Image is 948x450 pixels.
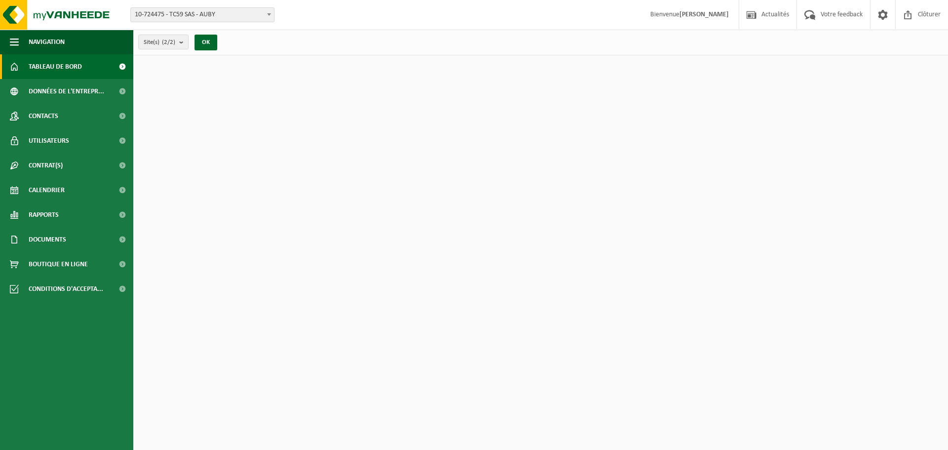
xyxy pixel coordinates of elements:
[138,35,189,49] button: Site(s)(2/2)
[29,79,104,104] span: Données de l'entrepr...
[29,128,69,153] span: Utilisateurs
[29,277,103,301] span: Conditions d'accepta...
[162,39,175,45] count: (2/2)
[29,104,58,128] span: Contacts
[29,153,63,178] span: Contrat(s)
[29,252,88,277] span: Boutique en ligne
[29,203,59,227] span: Rapports
[679,11,729,18] strong: [PERSON_NAME]
[131,8,274,22] span: 10-724475 - TC59 SAS - AUBY
[29,30,65,54] span: Navigation
[195,35,217,50] button: OK
[29,54,82,79] span: Tableau de bord
[29,178,65,203] span: Calendrier
[29,227,66,252] span: Documents
[130,7,275,22] span: 10-724475 - TC59 SAS - AUBY
[144,35,175,50] span: Site(s)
